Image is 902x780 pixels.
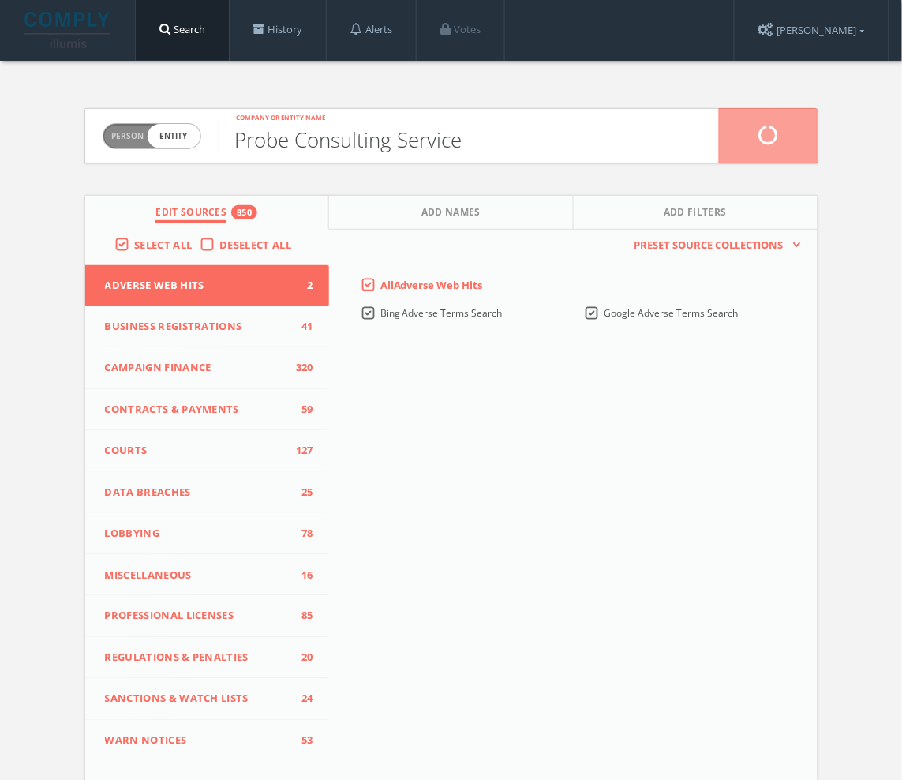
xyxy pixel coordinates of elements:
button: Contracts & Payments59 [85,389,329,431]
span: 59 [290,402,313,418]
span: Adverse Web Hits [105,278,290,294]
button: WARN Notices53 [85,721,329,762]
span: 25 [290,485,313,501]
span: All Adverse Web Hits [380,278,483,292]
button: Add Names [329,196,574,230]
span: 320 [290,360,313,376]
span: Person [112,130,144,142]
span: Deselect All [219,238,291,252]
img: illumis [24,12,113,48]
span: WARN Notices [105,733,290,749]
span: 127 [290,443,313,459]
span: Preset Source Collections [626,238,792,253]
button: Preset Source Collections [626,238,801,253]
span: Courts [105,443,290,459]
button: Sanctions & Watch Lists24 [85,679,329,721]
button: Miscellaneous16 [85,555,329,597]
span: 53 [290,733,313,749]
button: Data Breaches25 [85,472,329,514]
span: Bing Adverse Terms Search [380,306,503,320]
span: 24 [290,692,313,707]
span: 41 [290,319,313,335]
span: Contracts & Payments [105,402,290,418]
span: Sanctions & Watch Lists [105,692,290,707]
span: Business Registrations [105,319,290,335]
span: Professional Licenses [105,609,290,624]
span: Add Filters [664,205,727,223]
span: Add Names [421,205,481,223]
span: 16 [290,568,313,583]
span: Campaign Finance [105,360,290,376]
button: Regulations & Penalties20 [85,638,329,680]
span: 78 [290,526,313,542]
button: Courts127 [85,430,329,472]
button: Lobbying78 [85,513,329,555]
span: entity [148,124,200,148]
button: Add Filters [574,196,818,230]
span: Regulations & Penalties [105,651,290,666]
span: Edit Sources [155,205,226,223]
div: 850 [231,205,257,219]
span: 85 [290,609,313,624]
span: 2 [290,278,313,294]
button: Edit Sources850 [85,196,330,230]
button: Adverse Web Hits2 [85,265,329,306]
span: 20 [290,651,313,666]
button: Campaign Finance320 [85,347,329,389]
span: Google Adverse Terms Search [604,306,738,320]
button: Business Registrations41 [85,306,329,348]
span: Lobbying [105,526,290,542]
span: Miscellaneous [105,568,290,583]
button: Professional Licenses85 [85,596,329,638]
span: Select All [134,238,192,252]
span: Data Breaches [105,485,290,501]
